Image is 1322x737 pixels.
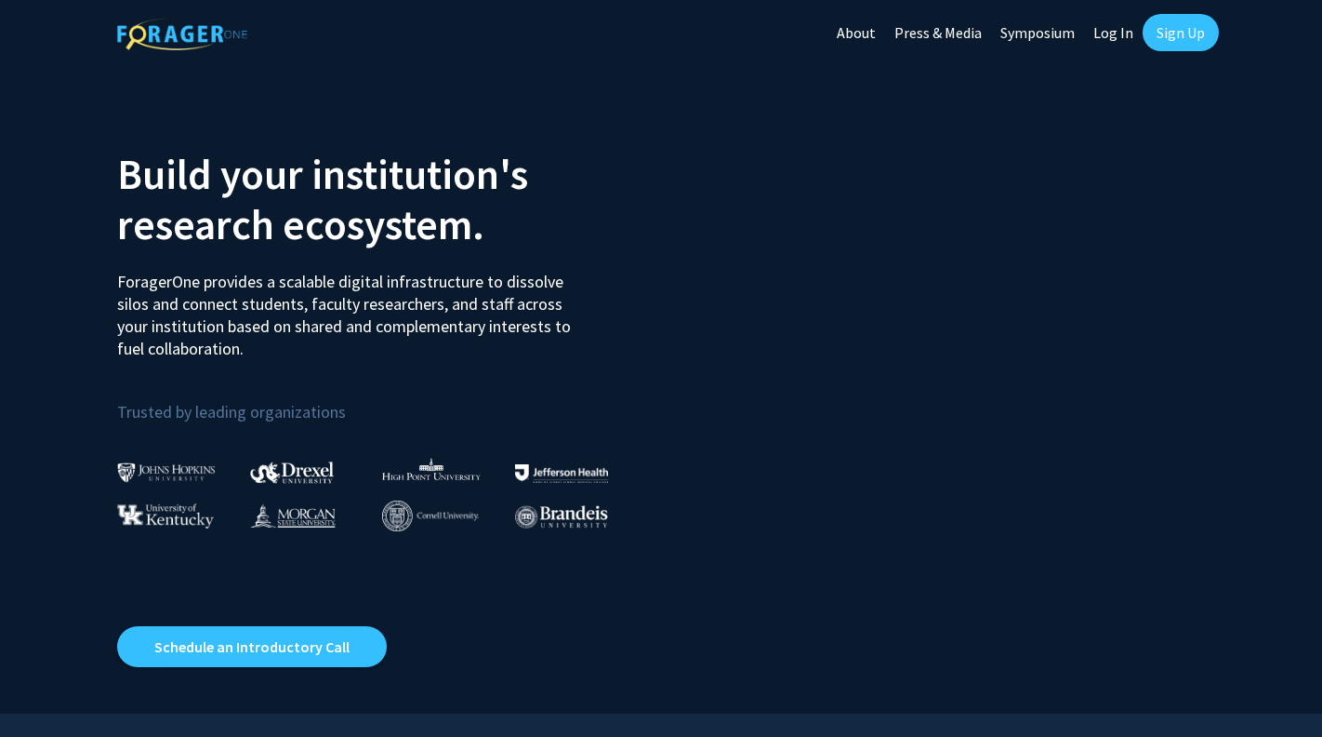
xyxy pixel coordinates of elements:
img: High Point University [382,458,481,480]
img: University of Kentucky [117,503,214,529]
a: Sign Up [1143,14,1219,51]
p: Trusted by leading organizations [117,375,647,426]
img: Morgan State University [250,503,336,528]
p: ForagerOne provides a scalable digital infrastructure to dissolve silos and connect students, fac... [117,257,584,360]
img: Johns Hopkins University [117,462,216,482]
h2: Build your institution's research ecosystem. [117,149,647,249]
img: ForagerOne Logo [117,18,247,50]
img: Drexel University [250,462,334,483]
img: Cornell University [382,501,479,531]
img: Brandeis University [515,505,608,529]
a: Opens in a new tab [117,626,387,667]
img: Thomas Jefferson University [515,464,608,482]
